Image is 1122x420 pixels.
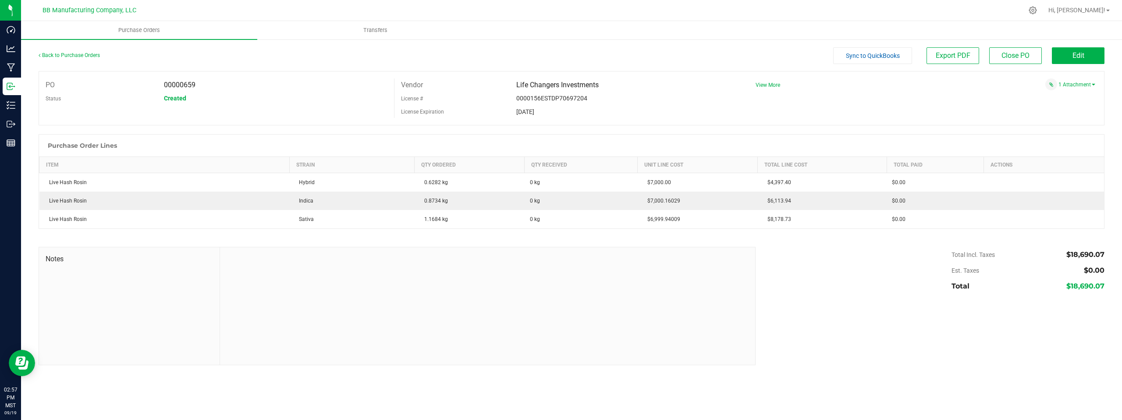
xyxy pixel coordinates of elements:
span: 00000659 [164,81,195,89]
button: Edit [1052,47,1104,64]
a: Purchase Orders [21,21,257,39]
inline-svg: Manufacturing [7,63,15,72]
span: Export PDF [936,51,970,60]
button: Export PDF [927,47,979,64]
span: 0.8734 kg [420,198,448,204]
inline-svg: Dashboard [7,25,15,34]
button: Sync to QuickBooks [833,47,912,64]
span: Attach a document [1045,78,1057,90]
span: $4,397.40 [763,179,791,185]
span: BB Manufacturing Company, LLC [43,7,136,14]
inline-svg: Inventory [7,101,15,110]
div: Manage settings [1027,6,1038,14]
td: $0.00 [887,210,984,228]
div: Live Hash Rosin [45,178,284,186]
a: 1 Attachment [1058,82,1095,88]
span: 0000156ESTDP70697204 [516,95,587,102]
span: Sativa [295,216,314,222]
span: Created [164,95,186,102]
span: Total Incl. Taxes [952,251,995,258]
span: Total [952,282,969,290]
span: $6,999.94009 [643,216,680,222]
label: Vendor [401,78,423,92]
iframe: Resource center [9,350,35,376]
span: $18,690.07 [1066,250,1104,259]
th: Total Line Cost [758,157,887,173]
span: Hi, [PERSON_NAME]! [1048,7,1105,14]
div: Live Hash Rosin [45,197,284,205]
span: $0.00 [1084,266,1104,274]
label: PO [46,78,55,92]
span: Life Changers Investments [516,81,599,89]
th: Qty Ordered [415,157,525,173]
span: Edit [1072,51,1084,60]
inline-svg: Inbound [7,82,15,91]
label: License Expiration [401,108,444,116]
span: $8,178.73 [763,216,791,222]
span: $7,000.16029 [643,198,680,204]
inline-svg: Reports [7,139,15,147]
th: Qty Received [525,157,638,173]
span: Sync to QuickBooks [846,52,900,59]
a: Transfers [257,21,494,39]
button: Close PO [989,47,1042,64]
span: [DATE] [516,108,534,115]
span: 0 kg [530,197,540,205]
th: Total Paid [887,157,984,173]
span: 0 kg [530,215,540,223]
inline-svg: Analytics [7,44,15,53]
span: $18,690.07 [1066,282,1104,290]
span: Close PO [1001,51,1030,60]
span: 0 kg [530,178,540,186]
p: 02:57 PM MST [4,386,17,409]
div: Live Hash Rosin [45,215,284,223]
p: 09/19 [4,409,17,416]
th: Unit Line Cost [638,157,758,173]
span: 0.6282 kg [420,179,448,185]
a: View More [756,82,780,88]
span: $6,113.94 [763,198,791,204]
span: $7,000.00 [643,179,671,185]
span: Hybrid [295,179,315,185]
span: Transfers [352,26,399,34]
label: License # [401,92,423,105]
label: Status [46,92,61,105]
span: 1.1684 kg [420,216,448,222]
span: Est. Taxes [952,267,979,274]
span: Notes [46,254,213,264]
td: $0.00 [887,173,984,192]
th: Item [39,157,290,173]
span: Purchase Orders [107,26,172,34]
span: Indica [295,198,313,204]
inline-svg: Outbound [7,120,15,128]
td: $0.00 [887,192,984,210]
a: Back to Purchase Orders [39,52,100,58]
h1: Purchase Order Lines [48,142,117,149]
th: Strain [289,157,414,173]
th: Actions [984,157,1104,173]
